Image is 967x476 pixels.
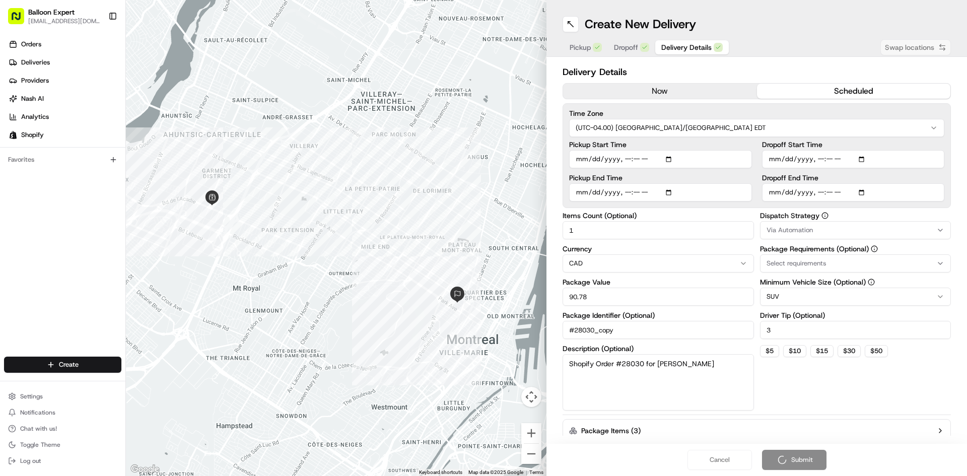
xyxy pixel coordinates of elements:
button: Minimum Vehicle Size (Optional) [868,279,875,286]
span: Create [59,360,79,369]
a: Orders [4,36,125,52]
label: Package Value [563,279,754,286]
button: $30 [838,345,861,357]
label: Dispatch Strategy [760,212,951,219]
button: $50 [865,345,888,357]
button: Zoom out [521,444,541,464]
img: Nash [10,10,30,30]
span: Nash AI [21,94,44,103]
span: Dropoff [614,42,638,52]
input: Enter package value [563,288,754,306]
span: Deliveries [21,58,50,67]
label: Minimum Vehicle Size (Optional) [760,279,951,286]
span: Analytics [21,112,49,121]
button: [EMAIL_ADDRESS][DOMAIN_NAME] [28,17,100,25]
span: Pylon [100,250,122,257]
img: Grace Nketiah [10,174,26,190]
button: $15 [810,345,834,357]
label: Package Identifier (Optional) [563,312,754,319]
button: Zoom in [521,423,541,443]
span: Pickup [570,42,591,52]
span: [DATE] [89,183,110,191]
a: Powered byPylon [71,249,122,257]
button: now [563,84,757,99]
input: Clear [26,65,166,76]
span: Map data ©2025 Google [468,469,523,475]
button: Map camera controls [521,387,541,407]
h1: Create New Delivery [585,16,696,32]
img: Google [128,463,162,476]
span: • [84,183,87,191]
span: Shopify [21,130,44,140]
span: [PERSON_NAME] [31,183,82,191]
label: Package Items ( 3 ) [581,426,641,436]
label: Time Zone [569,110,944,117]
button: Package Items (3) [563,419,951,442]
input: Enter number of items [563,221,754,239]
button: Create [4,357,121,373]
label: Description (Optional) [563,345,754,352]
button: Select requirements [760,254,951,273]
span: Delivery Details [661,42,712,52]
label: Driver Tip (Optional) [760,312,951,319]
button: $10 [783,345,806,357]
label: Pickup Start Time [569,141,752,148]
a: Deliveries [4,54,125,71]
img: 1736555255976-a54dd68f-1ca7-489b-9aae-adbdc363a1c4 [10,96,28,114]
button: Log out [4,454,121,468]
label: Dropoff End Time [762,174,945,181]
label: Dropoff Start Time [762,141,945,148]
span: Notifications [20,409,55,417]
span: Via Automation [767,226,813,235]
button: Dispatch Strategy [821,212,828,219]
a: Nash AI [4,91,125,107]
span: Toggle Theme [20,441,60,449]
span: Knowledge Base [20,225,77,235]
textarea: Shopify Order #28030 for [PERSON_NAME] [563,354,754,411]
div: We're available if you need us! [45,106,139,114]
img: 1736555255976-a54dd68f-1ca7-489b-9aae-adbdc363a1c4 [20,184,28,192]
span: Orders [21,40,41,49]
button: Chat with us! [4,422,121,436]
button: Keyboard shortcuts [419,469,462,476]
a: 💻API Documentation [81,221,166,239]
span: Wisdom [PERSON_NAME] [31,156,107,164]
a: Providers [4,73,125,89]
button: Notifications [4,405,121,420]
input: Enter package identifier [563,321,754,339]
label: Items Count (Optional) [563,212,754,219]
a: Terms (opens in new tab) [529,469,543,475]
button: $5 [760,345,779,357]
span: Select requirements [767,259,826,268]
a: Shopify [4,127,125,143]
img: 8571987876998_91fb9ceb93ad5c398215_72.jpg [21,96,39,114]
button: scheduled [757,84,951,99]
a: Open this area in Google Maps (opens a new window) [128,463,162,476]
button: Start new chat [171,99,183,111]
p: Welcome 👋 [10,40,183,56]
span: Chat with us! [20,425,57,433]
div: Past conversations [10,131,67,139]
label: Currency [563,245,754,252]
img: Wisdom Oko [10,147,26,166]
span: • [109,156,113,164]
span: API Documentation [95,225,162,235]
div: Start new chat [45,96,165,106]
span: Log out [20,457,41,465]
img: 1736555255976-a54dd68f-1ca7-489b-9aae-adbdc363a1c4 [20,157,28,165]
button: Balloon Expert [28,7,75,17]
input: Enter driver tip amount [760,321,951,339]
h2: Delivery Details [563,65,951,79]
button: See all [156,129,183,141]
span: Providers [21,76,49,85]
button: Toggle Theme [4,438,121,452]
div: 📗 [10,226,18,234]
span: Settings [20,392,43,400]
button: Package Requirements (Optional) [871,245,878,252]
div: 💻 [85,226,93,234]
img: Shopify logo [9,131,17,139]
label: Package Requirements (Optional) [760,245,951,252]
button: Balloon Expert[EMAIL_ADDRESS][DOMAIN_NAME] [4,4,104,28]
